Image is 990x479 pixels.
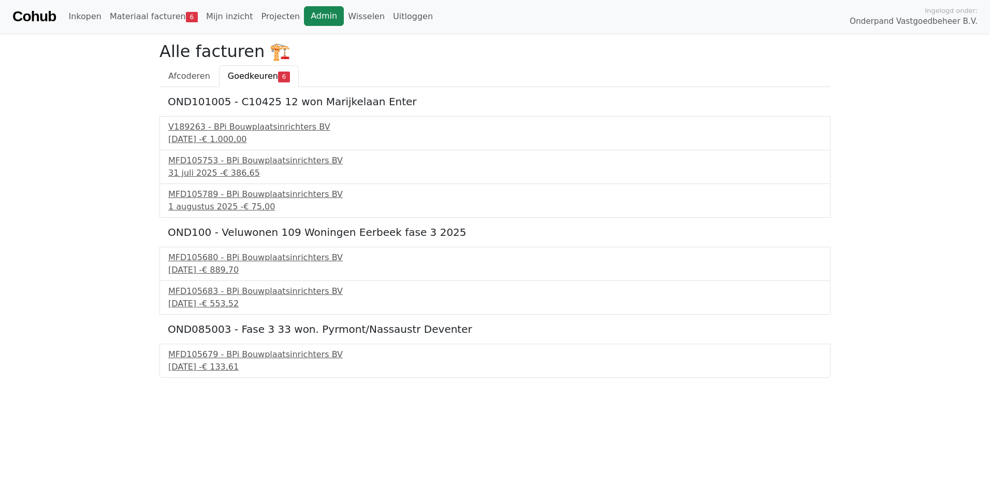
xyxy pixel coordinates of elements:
[186,12,198,22] span: 6
[228,71,278,81] span: Goedkeuren
[168,226,822,238] h5: OND100 - Veluwonen 109 Woningen Eerbeek fase 3 2025
[219,65,299,87] a: Goedkeuren6
[243,202,275,212] span: € 75,00
[168,285,822,310] a: MFD105683 - BPi Bouwplaatsinrichters BV[DATE] -€ 553,52
[202,6,257,27] a: Mijn inzicht
[278,72,290,82] span: 6
[168,121,822,146] a: V189263 - BPi Bouwplaatsinrichters BV[DATE] -€ 1.000,00
[344,6,389,27] a: Wisselen
[168,95,822,108] h5: OND101005 - C10425 12 won Marijkelaan Enter
[168,188,822,213] a: MFD105789 - BPi Bouwplaatsinrichters BV1 augustus 2025 -€ 75,00
[64,6,105,27] a: Inkopen
[168,348,822,361] div: MFD105679 - BPi Bouwplaatsinrichters BV
[168,133,822,146] div: [DATE] -
[304,6,344,26] a: Admin
[202,362,239,372] span: € 133,61
[168,348,822,373] a: MFD105679 - BPi Bouwplaatsinrichters BV[DATE] -€ 133,61
[202,265,239,275] span: € 889,70
[168,264,822,276] div: [DATE] -
[168,201,822,213] div: 1 augustus 2025 -
[12,4,56,29] a: Cohub
[168,251,822,276] a: MFD105680 - BPi Bouwplaatsinrichters BV[DATE] -€ 889,70
[168,121,822,133] div: V189263 - BPi Bouwplaatsinrichters BV
[168,361,822,373] div: [DATE] -
[850,16,978,27] span: Onderpand Vastgoedbeheer B.V.
[925,6,978,16] span: Ingelogd onder:
[168,251,822,264] div: MFD105680 - BPi Bouwplaatsinrichters BV
[168,298,822,310] div: [DATE] -
[159,41,831,61] h2: Alle facturen 🏗️
[168,154,822,167] div: MFD105753 - BPi Bouwplaatsinrichters BV
[168,188,822,201] div: MFD105789 - BPi Bouwplaatsinrichters BV
[389,6,437,27] a: Uitloggen
[168,167,822,179] div: 31 juli 2025 -
[168,154,822,179] a: MFD105753 - BPi Bouwplaatsinrichters BV31 juli 2025 -€ 386,65
[168,71,210,81] span: Afcoderen
[202,299,239,308] span: € 553,52
[202,134,247,144] span: € 1.000,00
[168,285,822,298] div: MFD105683 - BPi Bouwplaatsinrichters BV
[159,65,219,87] a: Afcoderen
[257,6,304,27] a: Projecten
[223,168,260,178] span: € 386,65
[168,323,822,335] h5: OND085003 - Fase 3 33 won. Pyrmont/Nassaustr Deventer
[106,6,202,27] a: Materiaal facturen6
